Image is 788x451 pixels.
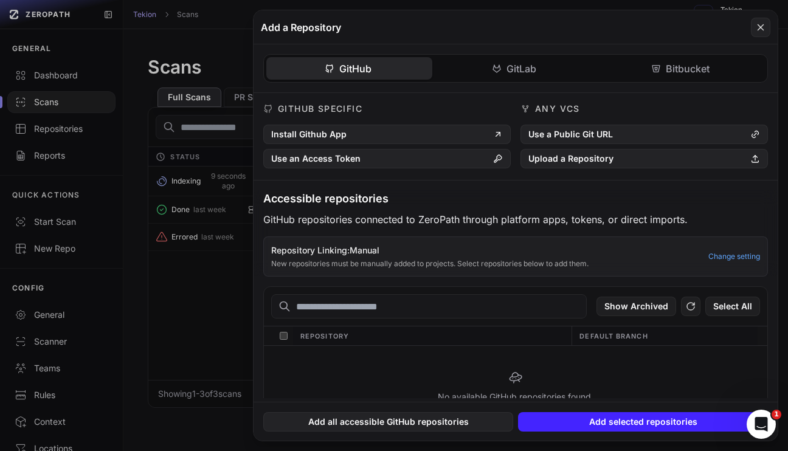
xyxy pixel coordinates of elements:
[263,190,768,207] h3: Accessible repositories
[263,125,511,144] button: Install Github App
[747,410,776,439] iframe: Intercom live chat
[705,297,760,316] button: Select All
[572,326,758,345] div: Default Branch
[708,252,760,261] a: Change setting
[263,212,768,227] p: GitHub repositories connected to ZeroPath through platform apps, tokens, or direct imports.
[518,412,768,432] button: Add selected repositories
[271,244,701,256] p: Repository Linking: Manual
[261,20,341,35] h3: Add a Repository
[263,412,513,432] button: Add all accessible GitHub repositories
[520,125,768,144] button: Use a Public Git URL
[520,149,768,168] button: Upload a Repository
[266,57,432,80] button: GitHub
[278,103,362,115] h4: GitHub Specific
[535,103,580,115] h4: Any VCS
[271,259,701,269] p: New repositories must be manually added to projects. Select repositories below to add them.
[264,346,767,427] div: No available GitHub repositories found.
[432,57,598,80] button: GitLab
[596,297,676,316] button: Show Archived
[599,57,765,80] button: Bitbucket
[772,410,781,419] span: 1
[263,149,511,168] button: Use an Access Token
[293,326,572,345] div: Repository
